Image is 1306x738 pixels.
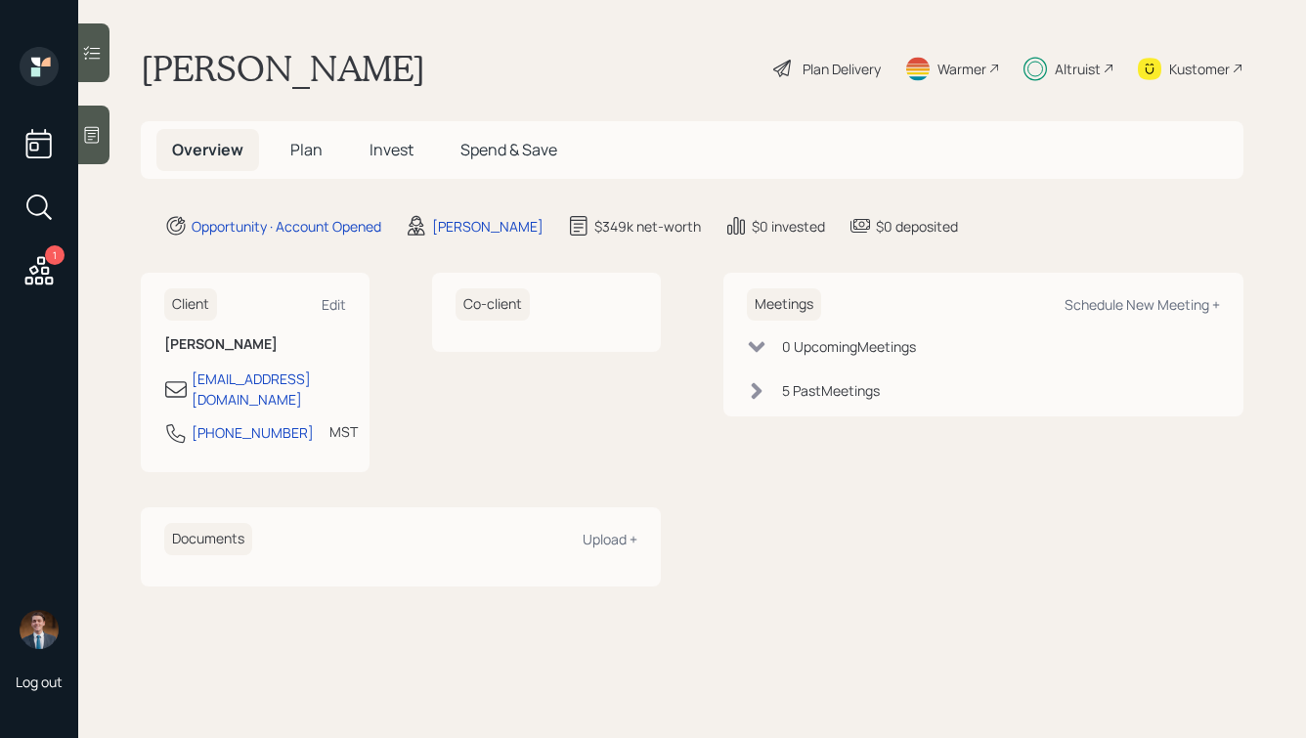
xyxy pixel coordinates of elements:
[594,216,701,237] div: $349k net-worth
[782,336,916,357] div: 0 Upcoming Meeting s
[164,288,217,321] h6: Client
[876,216,958,237] div: $0 deposited
[329,421,358,442] div: MST
[432,216,544,237] div: [PERSON_NAME]
[192,369,346,410] div: [EMAIL_ADDRESS][DOMAIN_NAME]
[583,530,637,548] div: Upload +
[370,139,414,160] span: Invest
[1169,59,1230,79] div: Kustomer
[164,336,346,353] h6: [PERSON_NAME]
[20,610,59,649] img: hunter_neumayer.jpg
[460,139,557,160] span: Spend & Save
[752,216,825,237] div: $0 invested
[192,216,381,237] div: Opportunity · Account Opened
[192,422,314,443] div: [PHONE_NUMBER]
[937,59,986,79] div: Warmer
[803,59,881,79] div: Plan Delivery
[1055,59,1101,79] div: Altruist
[322,295,346,314] div: Edit
[141,47,425,90] h1: [PERSON_NAME]
[16,673,63,691] div: Log out
[172,139,243,160] span: Overview
[290,139,323,160] span: Plan
[164,523,252,555] h6: Documents
[45,245,65,265] div: 1
[782,380,880,401] div: 5 Past Meeting s
[456,288,530,321] h6: Co-client
[747,288,821,321] h6: Meetings
[1065,295,1220,314] div: Schedule New Meeting +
